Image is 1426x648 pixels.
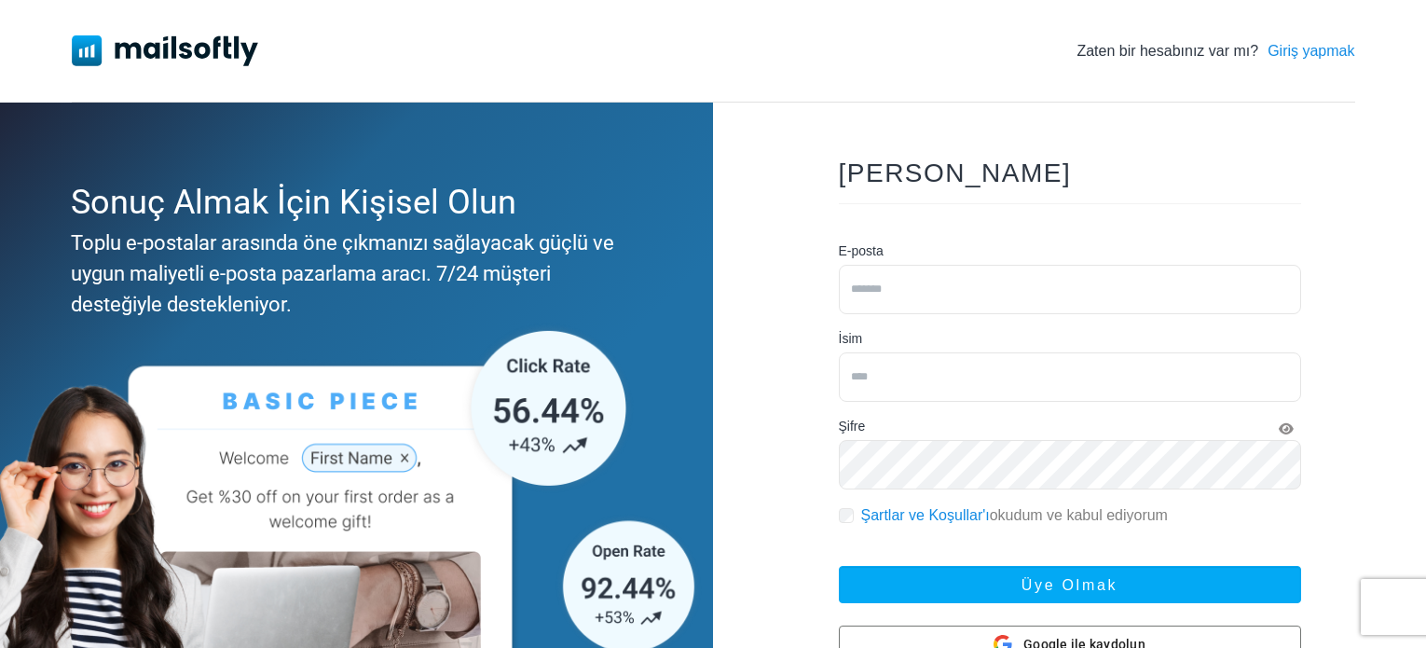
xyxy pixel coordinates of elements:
[71,231,614,316] font: Toplu e-postalar arasında öne çıkmanızı sağlayacak güçlü ve uygun maliyetli e-posta pazarlama ara...
[990,507,1168,523] font: okudum ve kabul ediyorum
[861,507,990,523] a: Şartlar ve Koşullar'ı
[839,566,1301,603] button: Üye olmak
[839,243,884,258] font: E-posta
[71,183,516,222] font: Sonuç Almak İçin Kişisel Olun
[1279,422,1294,435] i: Şifreyi Göster
[839,331,863,346] font: İsim
[1268,43,1354,59] font: Giriş yapmak
[1076,43,1258,59] font: Zaten bir hesabınız var mı?
[839,159,1072,187] font: [PERSON_NAME]
[1022,577,1117,593] font: Üye olmak
[1268,40,1354,62] a: Giriş yapmak
[839,419,866,434] font: Şifre
[72,35,258,65] img: Mailsoftly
